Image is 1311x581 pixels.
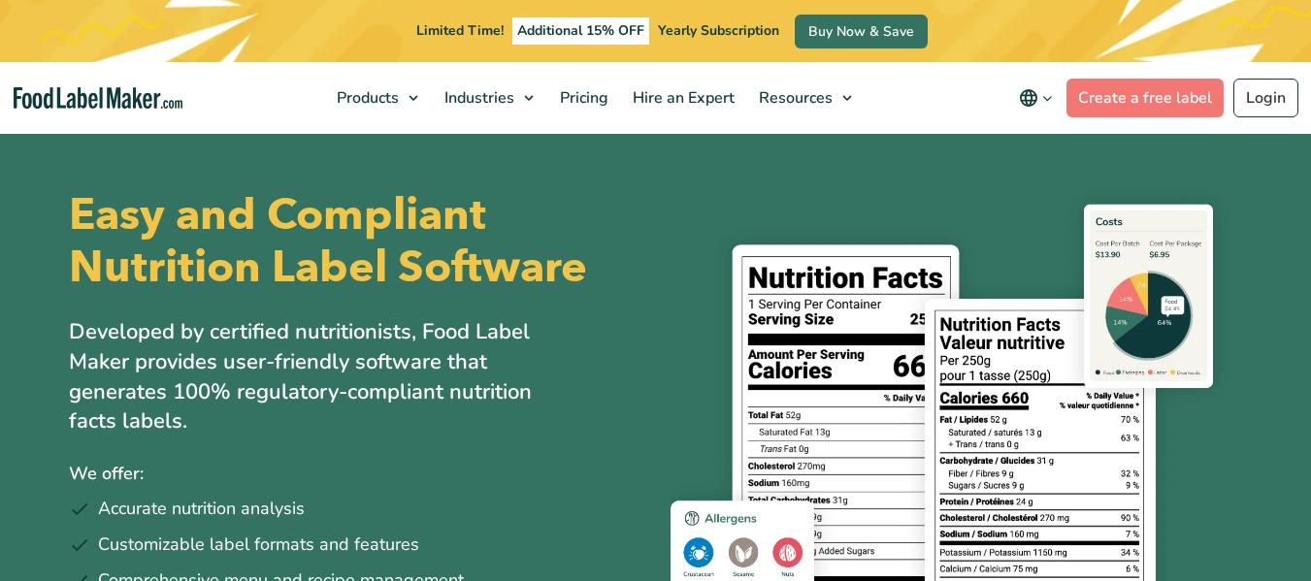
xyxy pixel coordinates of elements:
a: Login [1233,79,1298,117]
a: Hire an Expert [621,62,742,134]
span: Hire an Expert [627,87,737,109]
h1: Easy and Compliant Nutrition Label Software [69,189,641,294]
a: Buy Now & Save [795,15,928,48]
span: Industries [439,87,516,109]
p: Developed by certified nutritionists, Food Label Maker provides user-friendly software that gener... [69,317,574,436]
a: Industries [433,62,543,134]
span: Pricing [554,87,610,109]
span: Resources [753,87,835,109]
span: Accurate nutrition analysis [98,496,305,522]
a: Resources [747,62,862,134]
span: Customizable label formats and features [98,532,419,558]
span: Limited Time! [416,21,504,40]
span: Additional 15% OFF [512,17,649,45]
p: We offer: [69,460,641,488]
a: Products [325,62,428,134]
span: Products [331,87,401,109]
a: Pricing [548,62,616,134]
a: Create a free label [1066,79,1224,117]
span: Yearly Subscription [658,21,779,40]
